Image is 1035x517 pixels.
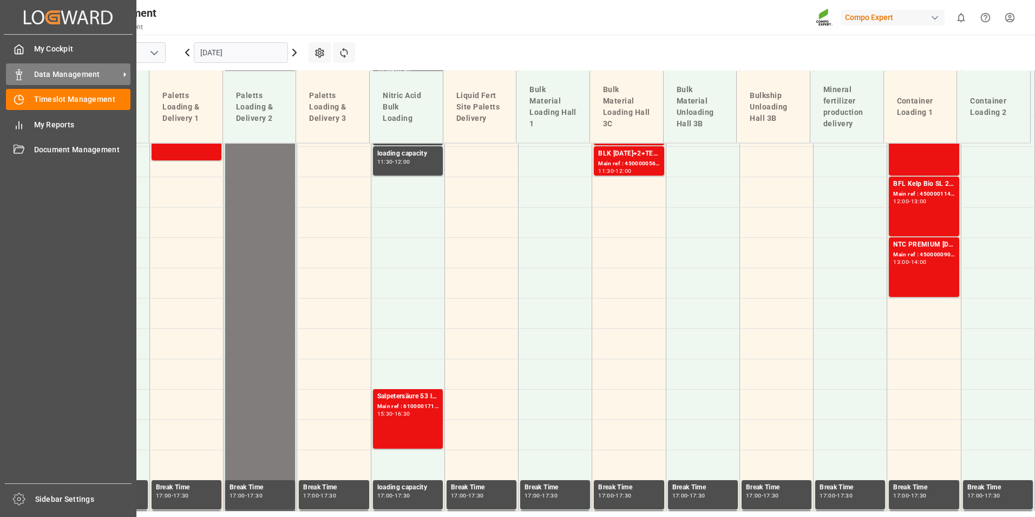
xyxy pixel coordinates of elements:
div: 17:00 [672,493,688,498]
div: Main ref : 4500000904, 2000000789 [893,250,954,260]
div: Break Time [451,482,512,493]
div: 12:00 [893,199,909,204]
div: BFL Kelp Bio SL 20L(with B)(x48) EGY MTOBFL KELP BIO SL (with B) 12x1L (x60) EGY;BFL P-MAX SL 12x... [893,179,954,190]
div: 17:00 [820,493,835,498]
div: 12:00 [395,159,410,164]
div: Break Time [525,482,586,493]
div: Paletts Loading & Delivery 3 [305,86,361,128]
button: Help Center [973,5,998,30]
div: 17:30 [985,493,1000,498]
div: - [909,493,910,498]
div: - [687,493,689,498]
div: Break Time [746,482,807,493]
div: Break Time [672,482,733,493]
div: 17:00 [967,493,983,498]
div: Break Time [230,482,291,493]
div: 17:30 [615,493,631,498]
div: Bulk Material Loading Hall 1 [525,80,581,134]
div: - [614,493,615,498]
div: loading capacity [377,482,438,493]
div: BLK [DATE]+2+TE (GW) BULK [598,148,659,159]
div: 17:00 [377,493,393,498]
button: Compo Expert [841,7,949,28]
div: Paletts Loading & Delivery 1 [158,86,214,128]
div: Bulk Material Unloading Hall 3B [672,80,728,134]
div: 17:30 [395,493,410,498]
div: - [245,493,247,498]
button: open menu [146,44,162,61]
div: 15:30 [377,411,393,416]
div: 17:00 [230,493,245,498]
div: Compo Expert [841,10,945,25]
div: 17:30 [320,493,336,498]
div: NTC PREMIUM [DATE]+3+TE 1T ISPM BB [893,240,954,250]
div: Main ref : 4500000563, 2000000150 [598,159,659,169]
div: 14:00 [911,260,927,264]
div: 17:30 [542,493,558,498]
div: Bulkship Unloading Hall 3B [745,86,801,128]
div: Break Time [893,482,954,493]
button: show 0 new notifications [949,5,973,30]
div: Mineral fertilizer production delivery [819,80,875,134]
div: 17:00 [598,493,614,498]
div: Liquid Fert Site Paletts Delivery [452,86,508,128]
div: - [392,493,394,498]
div: 17:30 [837,493,853,498]
div: - [909,260,910,264]
div: 17:30 [690,493,705,498]
div: Nitric Acid Bulk Loading [378,86,434,128]
div: - [982,493,984,498]
div: 16:30 [395,411,410,416]
a: My Cockpit [6,38,130,60]
div: - [762,493,763,498]
div: - [467,493,468,498]
div: loading capacity [377,148,438,159]
div: - [540,493,542,498]
div: Break Time [156,482,217,493]
span: Sidebar Settings [35,494,132,505]
div: - [172,493,173,498]
span: My Cockpit [34,43,131,55]
div: - [909,199,910,204]
input: DD.MM.YYYY [194,42,288,63]
div: 13:00 [893,260,909,264]
div: - [835,493,837,498]
div: Break Time [303,482,364,493]
div: 17:30 [247,493,263,498]
span: Data Management [34,69,120,80]
div: 17:30 [763,493,779,498]
a: Timeslot Management [6,89,130,110]
div: Bulk Material Loading Hall 3C [599,80,654,134]
div: - [319,493,320,498]
a: My Reports [6,114,130,135]
span: Timeslot Management [34,94,131,105]
div: Container Loading 2 [966,91,1021,122]
div: Salpetersäure 53 lose [377,391,438,402]
div: Main ref : 4500001142, 2000000350 [893,190,954,199]
a: Document Management [6,139,130,160]
div: 17:00 [746,493,762,498]
div: Main ref : 6100001711, 2000001422 [377,402,438,411]
div: 13:00 [911,199,927,204]
div: 17:00 [156,493,172,498]
span: My Reports [34,119,131,131]
div: 12:00 [615,169,631,173]
div: Break Time [967,482,1029,493]
div: Break Time [820,482,881,493]
div: 11:30 [598,169,614,173]
div: 17:30 [173,493,189,498]
div: 17:00 [525,493,540,498]
div: 17:00 [303,493,319,498]
div: Break Time [598,482,659,493]
div: Container Loading 1 [893,91,948,122]
div: - [614,169,615,173]
div: Paletts Loading & Delivery 2 [232,86,287,128]
div: - [392,159,394,164]
div: 11:30 [377,159,393,164]
div: 17:00 [893,493,909,498]
div: 17:00 [451,493,467,498]
div: - [392,411,394,416]
div: 17:30 [468,493,484,498]
div: 17:30 [911,493,927,498]
img: Screenshot%202023-09-29%20at%2010.02.21.png_1712312052.png [816,8,833,27]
